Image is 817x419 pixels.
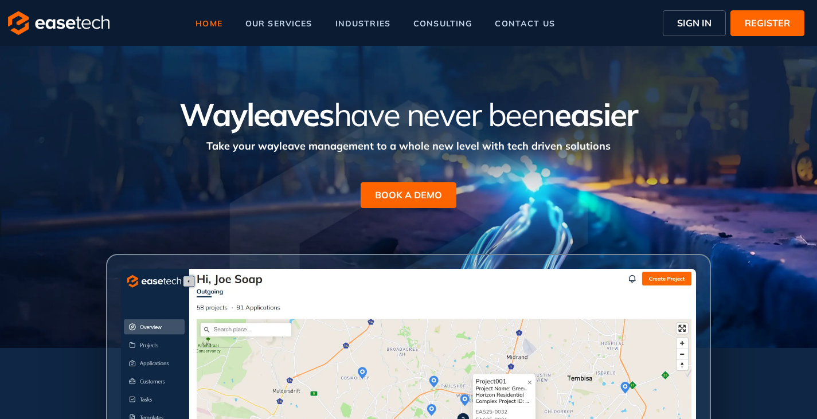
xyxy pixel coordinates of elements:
[334,95,554,134] span: have never been
[554,95,638,134] span: easier
[413,19,472,28] span: consulting
[8,11,110,35] img: logo
[179,95,333,134] span: Wayleaves
[663,10,726,36] button: SIGN IN
[245,19,312,28] span: our services
[745,16,790,30] span: REGISTER
[335,19,390,28] span: industries
[495,19,554,28] span: contact us
[79,132,738,154] div: Take your wayleave management to a whole new level with tech driven solutions
[677,16,712,30] span: SIGN IN
[361,182,456,208] button: BOOK A DEMO
[375,188,442,202] span: BOOK A DEMO
[730,10,804,36] button: REGISTER
[196,19,222,28] span: home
